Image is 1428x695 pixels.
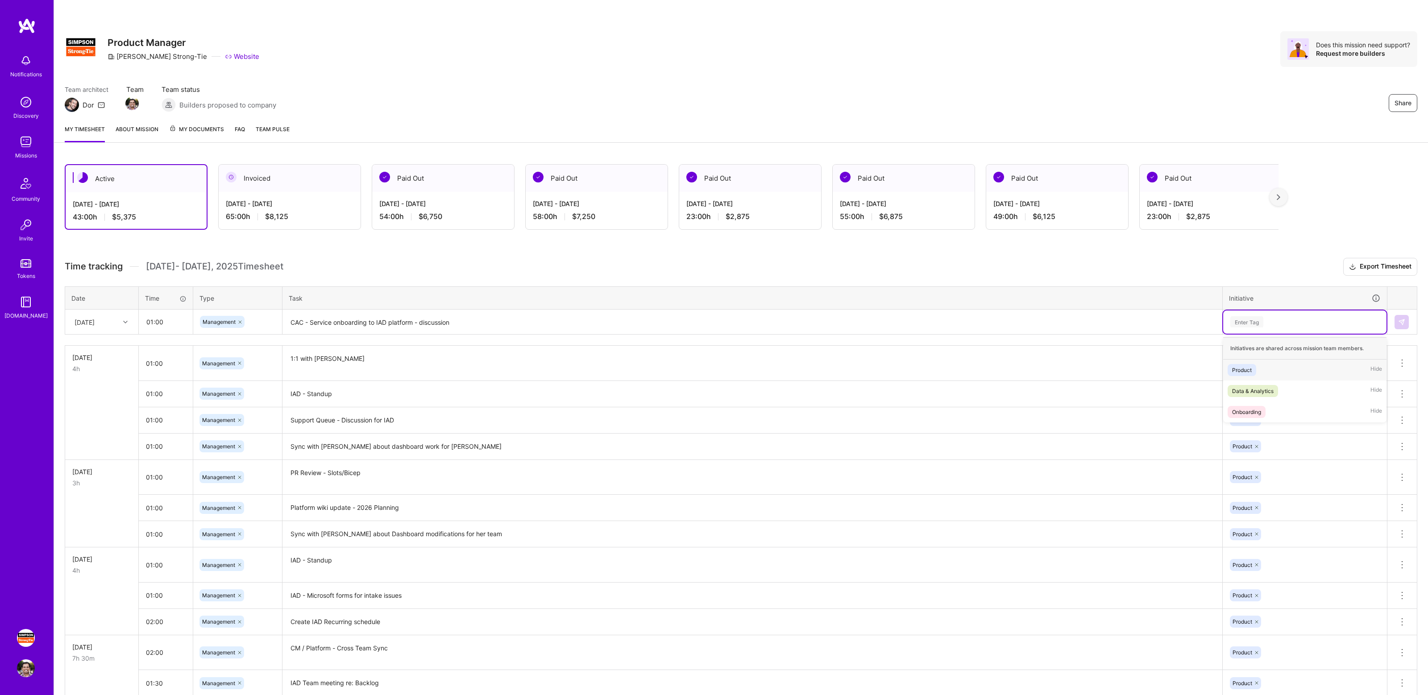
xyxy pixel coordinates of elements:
[202,531,235,538] span: Management
[15,173,37,194] img: Community
[193,286,282,310] th: Type
[83,100,94,110] div: Dor
[1233,531,1252,538] span: Product
[65,261,123,272] span: Time tracking
[726,212,750,221] span: $2,875
[202,443,235,450] span: Management
[202,360,235,367] span: Management
[202,390,235,397] span: Management
[123,320,128,324] i: icon Chevron
[17,52,35,70] img: bell
[1140,165,1282,192] div: Paid Out
[1233,443,1252,450] span: Product
[77,172,88,183] img: Active
[17,133,35,151] img: teamwork
[1287,38,1309,60] img: Avatar
[72,364,131,373] div: 4h
[283,548,1221,582] textarea: IAD - Standup
[1232,407,1261,417] div: Onboarding
[840,212,967,221] div: 55:00 h
[65,286,139,310] th: Date
[139,408,193,432] input: HH:MM
[169,124,224,134] span: My Documents
[533,212,660,221] div: 58:00 h
[72,478,131,488] div: 3h
[526,165,668,192] div: Paid Out
[256,126,290,132] span: Team Pulse
[283,610,1221,634] textarea: Create IAD Recurring schedule
[1370,364,1382,376] span: Hide
[993,199,1121,208] div: [DATE] - [DATE]
[1233,618,1252,625] span: Product
[139,434,193,458] input: HH:MM
[1398,319,1405,326] img: Submit
[66,165,207,192] div: Active
[1233,649,1252,656] span: Product
[1233,474,1252,480] span: Product
[179,100,276,110] span: Builders proposed to company
[372,165,514,192] div: Paid Out
[379,199,507,208] div: [DATE] - [DATE]
[679,165,821,192] div: Paid Out
[1229,293,1381,303] div: Initiative
[146,261,283,272] span: [DATE] - [DATE] , 2025 Timesheet
[1147,199,1274,208] div: [DATE] - [DATE]
[686,172,697,182] img: Paid Out
[379,172,390,182] img: Paid Out
[139,583,193,607] input: HH:MM
[1370,406,1382,418] span: Hide
[72,353,131,362] div: [DATE]
[169,124,224,142] a: My Documents
[1370,385,1382,397] span: Hide
[75,317,95,327] div: [DATE]
[1316,41,1410,49] div: Does this mission need support?
[112,212,136,222] span: $5,375
[139,465,193,489] input: HH:MM
[226,199,353,208] div: [DATE] - [DATE]
[283,636,1221,670] textarea: CM / Platform - Cross Team Sync
[125,97,139,110] img: Team Member Avatar
[1395,99,1411,108] span: Share
[65,124,105,142] a: My timesheet
[202,505,235,511] span: Management
[1349,262,1356,272] i: icon Download
[993,212,1121,221] div: 49:00 h
[282,286,1223,310] th: Task
[72,467,131,476] div: [DATE]
[15,151,37,160] div: Missions
[1230,315,1263,329] div: Enter Tag
[572,212,595,221] span: $7,250
[73,212,199,222] div: 43:00 h
[1277,194,1280,200] img: right
[202,649,235,656] span: Management
[203,319,236,325] span: Management
[283,408,1221,433] textarea: Support Queue - Discussion for IAD
[379,212,507,221] div: 54:00 h
[225,52,259,61] a: Website
[19,234,33,243] div: Invite
[13,111,39,120] div: Discovery
[256,124,290,142] a: Team Pulse
[126,96,138,111] a: Team Member Avatar
[283,496,1221,520] textarea: Platform wiki update - 2026 Planning
[10,70,42,79] div: Notifications
[283,382,1221,406] textarea: IAD - Standup
[986,165,1128,192] div: Paid Out
[226,212,353,221] div: 65:00 h
[139,310,192,334] input: HH:MM
[139,641,193,664] input: HH:MM
[116,124,158,142] a: About Mission
[1233,592,1252,599] span: Product
[840,172,851,182] img: Paid Out
[265,212,288,221] span: $8,125
[1033,212,1055,221] span: $6,125
[145,294,187,303] div: Time
[283,461,1221,494] textarea: PR Review - Slots/Bicep
[15,659,37,677] a: User Avatar
[202,562,235,568] span: Management
[72,654,131,663] div: 7h 30m
[840,199,967,208] div: [DATE] - [DATE]
[283,347,1221,380] textarea: 1:1 with [PERSON_NAME]
[1186,212,1210,221] span: $2,875
[202,680,235,687] span: Management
